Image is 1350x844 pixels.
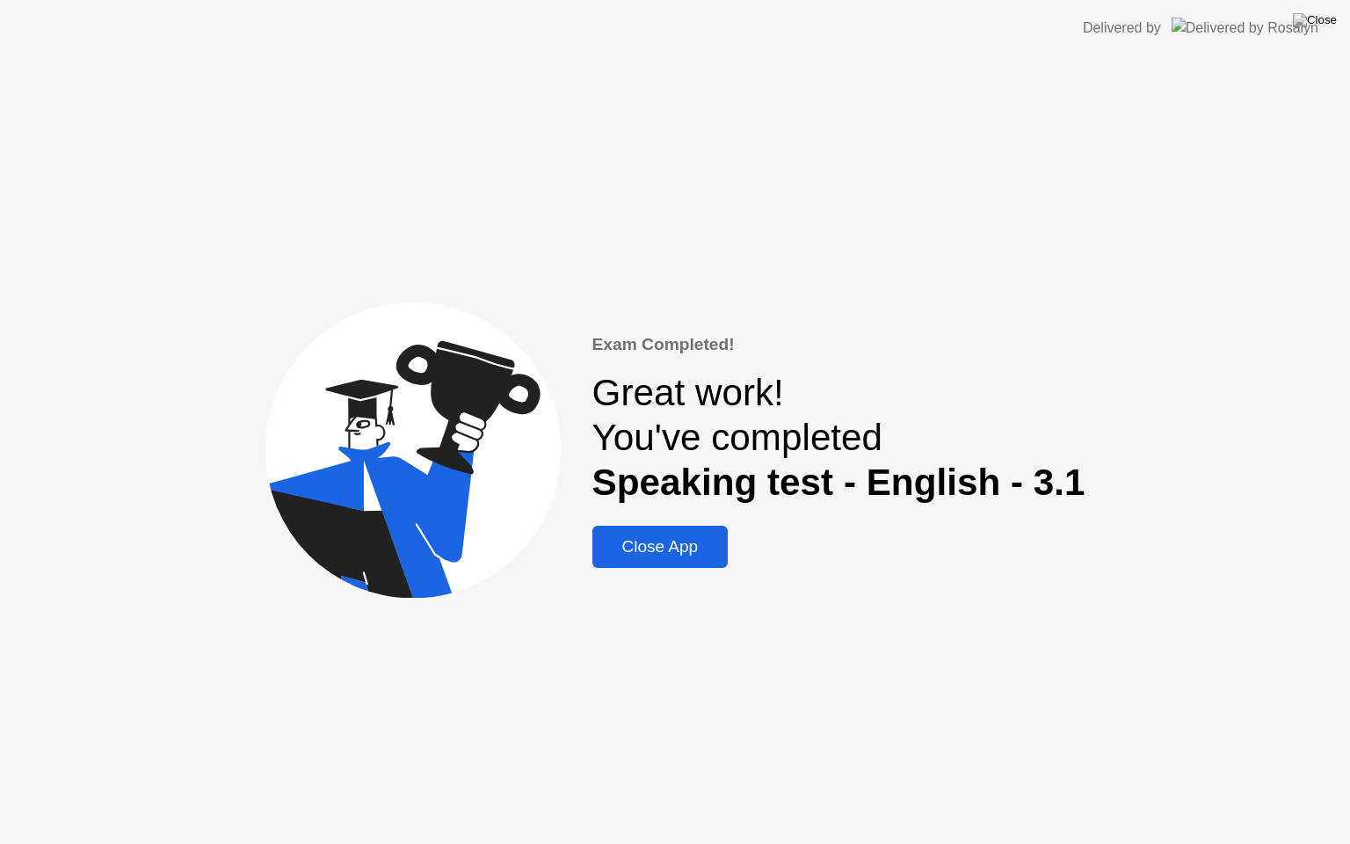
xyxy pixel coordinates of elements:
button: Close App [592,526,729,568]
div: Great work! You've completed [592,371,1085,505]
b: Speaking test - English - 3.1 [592,462,1085,503]
div: Delivered by [1083,18,1161,39]
img: Close [1293,13,1337,27]
img: Delivered by Rosalyn [1172,18,1318,38]
div: Exam Completed! [592,332,1085,358]
div: Close App [598,537,723,557]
